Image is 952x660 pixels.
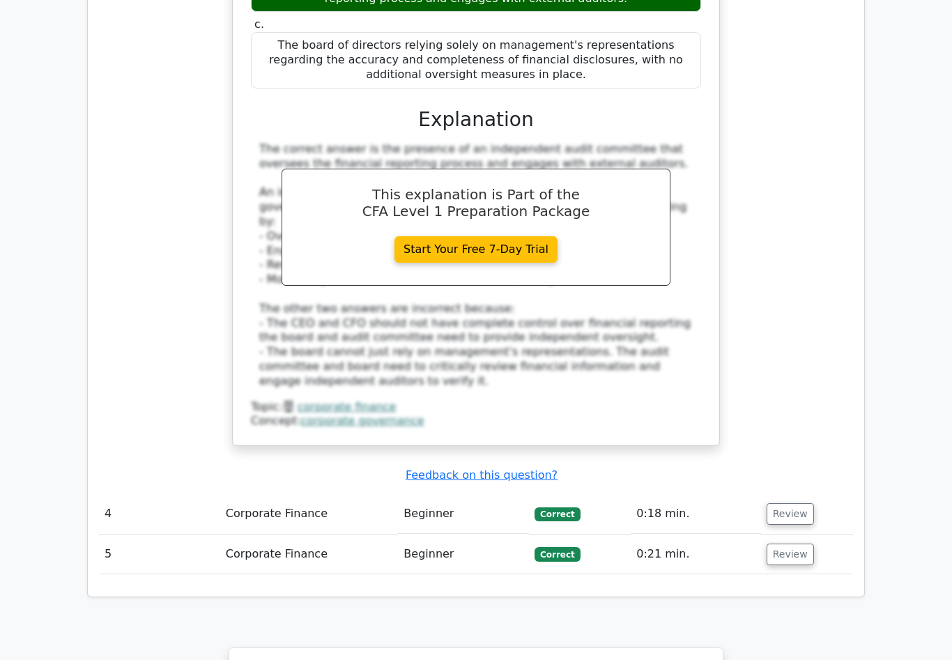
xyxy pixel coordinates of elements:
[220,535,399,574] td: Corporate Finance
[251,32,701,88] div: The board of directors relying solely on management's representations regarding the accuracy and ...
[99,494,220,534] td: 4
[254,17,264,31] span: c.
[631,535,760,574] td: 0:21 min.
[535,507,580,521] span: Correct
[631,494,760,534] td: 0:18 min.
[251,414,701,429] div: Concept:
[394,236,558,263] a: Start Your Free 7-Day Trial
[535,547,580,561] span: Correct
[99,535,220,574] td: 5
[259,142,693,389] div: The correct answer is the presence of an independent audit committee that oversees the financial ...
[767,544,814,565] button: Review
[398,494,529,534] td: Beginner
[251,400,701,415] div: Topic:
[406,468,558,482] a: Feedback on this question?
[298,400,397,413] a: corporate finance
[220,494,399,534] td: Corporate Finance
[767,503,814,525] button: Review
[259,108,693,132] h3: Explanation
[398,535,529,574] td: Beginner
[301,414,424,427] a: corporate governance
